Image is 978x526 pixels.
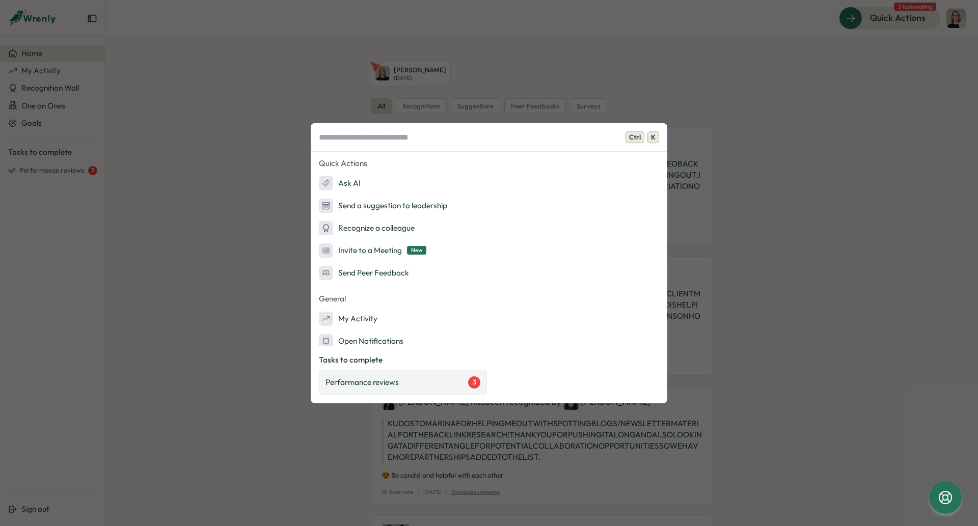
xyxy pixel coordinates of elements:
[325,377,399,388] p: Performance reviews
[311,173,667,193] button: Ask AI
[311,291,667,307] p: General
[311,263,667,283] button: Send Peer Feedback
[319,266,409,280] div: Send Peer Feedback
[311,156,667,171] p: Quick Actions
[407,246,426,255] span: New
[311,196,667,216] button: Send a suggestion to leadership
[311,309,667,329] button: My Activity
[319,312,377,326] div: My Activity
[319,334,403,348] div: Open Notifications
[319,199,447,213] div: Send a suggestion to leadership
[311,331,667,351] button: Open Notifications
[311,218,667,238] button: Recognize a colleague
[319,243,426,258] div: Invite to a Meeting
[311,240,667,261] button: Invite to a MeetingNew
[319,221,415,235] div: Recognize a colleague
[647,131,659,144] span: K
[468,376,480,389] div: 3
[319,176,361,190] div: Ask AI
[626,131,644,144] span: Ctrl
[319,354,659,366] p: Tasks to complete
